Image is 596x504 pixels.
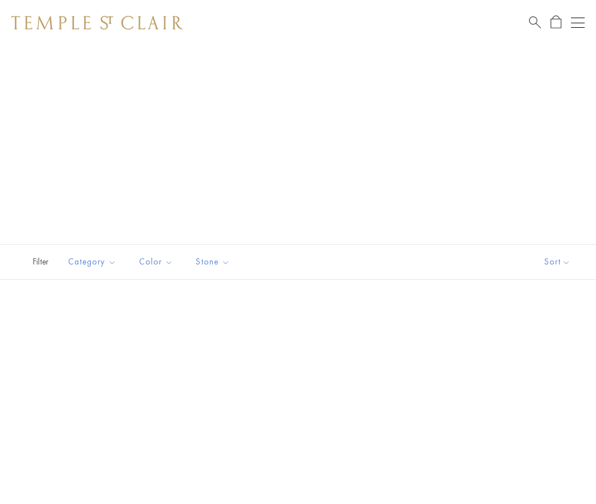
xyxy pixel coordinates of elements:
[529,15,541,30] a: Search
[133,255,182,269] span: Color
[11,16,183,30] img: Temple St. Clair
[571,16,585,30] button: Open navigation
[131,249,182,275] button: Color
[187,249,238,275] button: Stone
[190,255,238,269] span: Stone
[60,249,125,275] button: Category
[551,15,561,30] a: Open Shopping Bag
[519,245,596,279] button: Show sort by
[62,255,125,269] span: Category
